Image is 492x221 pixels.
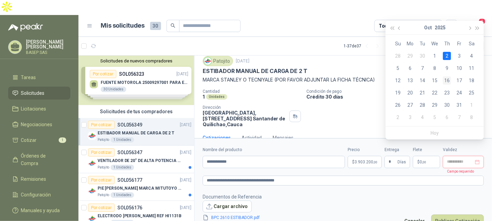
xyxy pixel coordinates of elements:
[8,204,70,217] a: Manuales y ayuda
[111,165,134,170] div: 1 Unidades
[455,101,463,109] div: 31
[8,149,70,170] a: Órdenes de Compra
[117,205,142,210] p: SOL056176
[78,173,194,201] a: Por cotizarSOL056177[DATE] Company LogoPIE [PERSON_NAME] MARCA MITUTOYO REF [PHONE_NUMBER]Patojit...
[394,89,402,97] div: 19
[306,94,489,100] p: Crédito 30 días
[98,158,183,164] p: VENTILADOR DE 20" DE ALTA POTENCIA PARA ANCLAR A LA PARED
[180,122,191,128] p: [DATE]
[306,89,489,94] p: Condición de pago
[465,87,478,99] td: 2025-10-25
[441,111,453,123] td: 2025-11-06
[453,62,465,74] td: 2025-10-10
[431,52,439,60] div: 1
[88,176,115,184] div: Por cotizar
[406,89,414,97] div: 20
[203,193,271,201] p: Documentos de Referencia
[413,147,440,153] label: Flete
[429,74,441,87] td: 2025-10-15
[21,175,46,183] span: Remisiones
[429,38,441,50] th: We
[392,99,404,111] td: 2025-10-26
[203,105,287,110] p: Dirección
[435,21,446,34] button: 2025
[465,111,478,123] td: 2025-11-08
[420,160,426,164] span: 0
[455,113,463,121] div: 7
[98,213,182,219] p: ELECTRODO [PERSON_NAME] REF HI1131B
[101,21,145,31] h1: Mis solicitudes
[88,187,96,195] img: Company Logo
[117,178,142,182] p: SOL056177
[467,76,476,85] div: 18
[78,118,194,146] a: Por cotizarSOL056349[DATE] Company LogoESTIBADOR MANUAL DE CARGA DE 2 TPatojito1 Unidades
[394,101,402,109] div: 26
[429,111,441,123] td: 2025-11-05
[21,152,64,167] span: Órdenes de Compra
[404,99,416,111] td: 2025-10-27
[392,111,404,123] td: 2025-11-02
[117,122,142,127] p: SOL056349
[416,62,429,74] td: 2025-10-07
[180,177,191,183] p: [DATE]
[453,38,465,50] th: Fr
[379,22,393,30] div: Todas
[98,165,109,170] p: Patojito
[455,52,463,60] div: 3
[88,132,96,140] img: Company Logo
[404,38,416,50] th: Mo
[180,205,191,211] p: [DATE]
[443,89,451,97] div: 23
[455,64,463,72] div: 10
[236,58,249,64] p: [DATE]
[98,130,174,136] p: ESTIBADOR MANUAL DE CARGA DE 2 T
[443,76,451,85] div: 16
[431,101,439,109] div: 29
[453,87,465,99] td: 2025-10-24
[406,64,414,72] div: 6
[88,159,96,167] img: Company Logo
[242,134,262,142] div: Actividad
[404,87,416,99] td: 2025-10-20
[203,110,287,127] p: [GEOGRAPHIC_DATA], [STREET_ADDRESS] Santander de Quilichao , Cauca
[406,52,414,60] div: 29
[418,64,426,72] div: 7
[203,134,231,142] div: Cotizaciones
[78,56,194,105] div: Solicitudes de nuevos compradoresPor cotizarSOL056323[DATE] FUENTE MOTOROLA 25009297001 PARA EP45...
[21,207,60,214] span: Manuales y ayuda
[406,101,414,109] div: 27
[392,50,404,62] td: 2025-09-28
[453,99,465,111] td: 2025-10-31
[8,118,70,131] a: Negociaciones
[404,74,416,87] td: 2025-10-13
[453,74,465,87] td: 2025-10-17
[465,74,478,87] td: 2025-10-18
[418,52,426,60] div: 30
[354,160,377,164] span: 3.903.200
[203,56,233,66] div: Patojito
[78,146,194,173] a: Por cotizarSOL056347[DATE] Company LogoVENTILADOR DE 20" DE ALTA POTENCIA PARA ANCLAR A LA PAREDP...
[344,41,383,51] div: 1 - 37 de 37
[416,99,429,111] td: 2025-10-28
[203,147,345,153] label: Nombre del producto
[348,147,382,153] label: Precio
[406,76,414,85] div: 13
[404,62,416,74] td: 2025-10-06
[443,52,451,60] div: 2
[441,87,453,99] td: 2025-10-23
[418,76,426,85] div: 14
[88,148,115,157] div: Por cotizar
[26,40,70,49] p: [PERSON_NAME] [PERSON_NAME]
[8,173,70,186] a: Remisiones
[8,188,70,201] a: Configuración
[472,20,484,32] button: 1
[443,64,451,72] div: 9
[429,50,441,62] td: 2025-10-01
[273,134,293,142] div: Mensajes
[431,76,439,85] div: 15
[88,121,115,129] div: Por cotizar
[429,99,441,111] td: 2025-10-29
[203,89,301,94] p: Cantidad
[422,160,426,164] span: ,00
[413,156,440,168] p: $ 0,00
